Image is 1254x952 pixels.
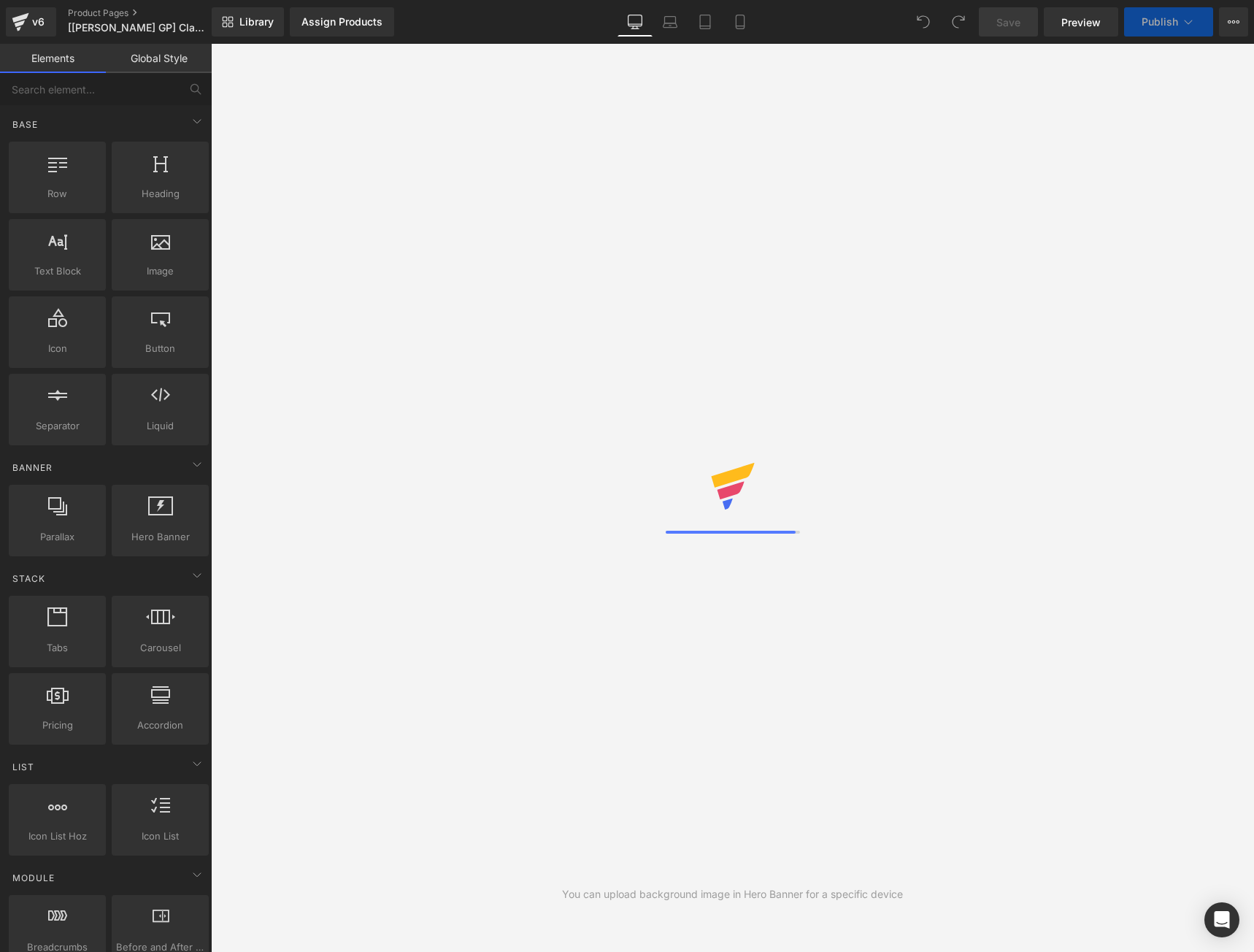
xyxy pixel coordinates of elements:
div: Open Intercom Messenger [1204,902,1239,937]
button: More [1219,7,1248,37]
a: Tablet [688,7,723,37]
span: Text Block [13,264,101,279]
div: v6 [29,12,47,31]
span: Carousel [116,640,204,656]
span: Module [11,871,56,885]
div: You can upload background image in Hero Banner for a specific device [562,886,903,902]
span: Icon [13,341,101,356]
span: Banner [11,461,54,475]
span: Base [11,118,39,131]
span: Stack [11,572,47,586]
span: Separator [13,418,101,434]
a: Desktop [618,7,653,37]
span: Tabs [13,640,101,656]
span: Save [996,15,1020,30]
button: Redo [944,7,973,37]
span: Parallax [13,529,101,545]
span: Row [13,186,101,201]
span: Preview [1061,15,1101,30]
a: Mobile [723,7,758,37]
a: Global Style [106,44,212,73]
div: Assign Products [301,16,382,28]
button: Undo [909,7,938,37]
span: Publish [1142,16,1178,28]
a: Preview [1044,7,1118,37]
span: Button [116,341,204,356]
span: Icon List Hoz [13,829,101,844]
span: Heading [116,186,204,201]
span: Library [239,15,274,28]
span: Image [116,264,204,279]
span: Hero Banner [116,529,204,545]
span: Icon List [116,829,204,844]
span: [[PERSON_NAME] GP] Classic Floor Mattress-打点 [68,22,208,34]
a: New Library [212,7,284,37]
a: Laptop [653,7,688,37]
span: Accordion [116,718,204,733]
span: Pricing [13,718,101,733]
a: v6 [6,7,56,37]
span: Liquid [116,418,204,434]
a: Product Pages [68,7,236,19]
button: Publish [1124,7,1213,37]
span: List [11,760,36,774]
